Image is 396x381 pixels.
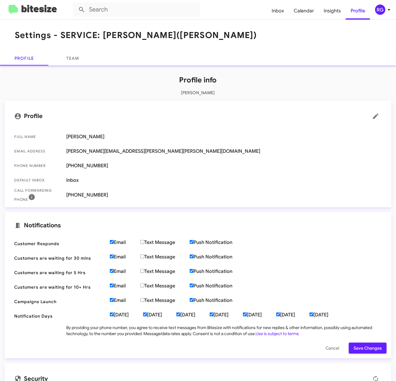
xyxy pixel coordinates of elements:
[143,312,147,316] input: [DATE]
[66,163,382,169] span: [PHONE_NUMBER]
[140,255,144,258] input: Text Message
[140,297,190,303] label: Text Message
[210,312,214,316] input: [DATE]
[110,283,140,289] label: Email
[243,312,276,318] label: [DATE]
[14,134,61,140] span: Full Name
[14,177,61,183] span: Default Inbox
[140,239,190,245] label: Text Message
[14,284,105,290] span: Customers are waiting for 10+ Hrs
[5,75,391,85] h1: Profile info
[176,312,180,316] input: [DATE]
[190,239,247,245] label: Push Notification
[140,298,144,302] input: Text Message
[375,5,385,15] div: RG
[190,283,247,289] label: Push Notification
[110,254,140,260] label: Email
[14,148,61,154] span: Email Address
[176,30,257,40] span: ([PERSON_NAME])
[190,298,194,302] input: Push Notification
[267,2,289,20] a: Inbox
[346,2,370,20] a: Profile
[190,283,194,287] input: Push Notification
[370,5,389,15] button: RG
[14,187,61,203] span: Call Forwarding Phone
[73,2,200,17] input: Search
[140,283,190,289] label: Text Message
[319,2,346,20] a: Insights
[190,255,194,258] input: Push Notification
[354,343,382,354] span: Save Changes
[321,343,344,354] button: Cancel
[190,268,247,274] label: Push Notification
[15,30,257,40] h1: Settings - SERVICE: [PERSON_NAME]
[243,312,247,316] input: [DATE]
[110,239,140,245] label: Email
[140,269,144,273] input: Text Message
[140,268,190,274] label: Text Message
[140,283,144,287] input: Text Message
[256,331,299,336] a: Use is subject to terms
[190,240,194,244] input: Push Notification
[143,312,176,318] label: [DATE]
[66,325,382,337] div: By providing your phone number, you agree to receive text messages from Bitesize with notificatio...
[140,240,144,244] input: Text Message
[349,343,387,354] button: Save Changes
[66,134,382,140] span: [PERSON_NAME]
[110,312,143,318] label: [DATE]
[110,269,114,273] input: Email
[110,298,114,302] input: Email
[14,241,105,247] span: Customer Responds
[14,163,61,169] span: Phone number
[190,269,194,273] input: Push Notification
[309,312,313,316] input: [DATE]
[14,270,105,276] span: Customers are waiting for 5 Hrs
[5,90,391,96] p: [PERSON_NAME]
[66,192,382,198] span: [PHONE_NUMBER]
[14,110,382,122] mat-card-title: Profile
[110,312,114,316] input: [DATE]
[110,297,140,303] label: Email
[14,299,105,305] span: Campaigns Launch
[110,255,114,258] input: Email
[14,222,382,229] mat-card-title: Notifications
[48,51,97,66] a: Team
[140,254,190,260] label: Text Message
[289,2,319,20] a: Calendar
[326,343,339,354] span: Cancel
[210,312,243,318] label: [DATE]
[176,312,210,318] label: [DATE]
[276,312,309,318] label: [DATE]
[110,283,114,287] input: Email
[66,148,382,154] span: [PERSON_NAME][EMAIL_ADDRESS][PERSON_NAME][PERSON_NAME][DOMAIN_NAME]
[66,177,382,183] span: Inbox
[14,313,105,319] span: Notification Days
[190,254,247,260] label: Push Notification
[110,240,114,244] input: Email
[276,312,280,316] input: [DATE]
[309,312,343,318] label: [DATE]
[110,268,140,274] label: Email
[14,255,105,261] span: Customers are waiting for 30 mins
[190,297,247,303] label: Push Notification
